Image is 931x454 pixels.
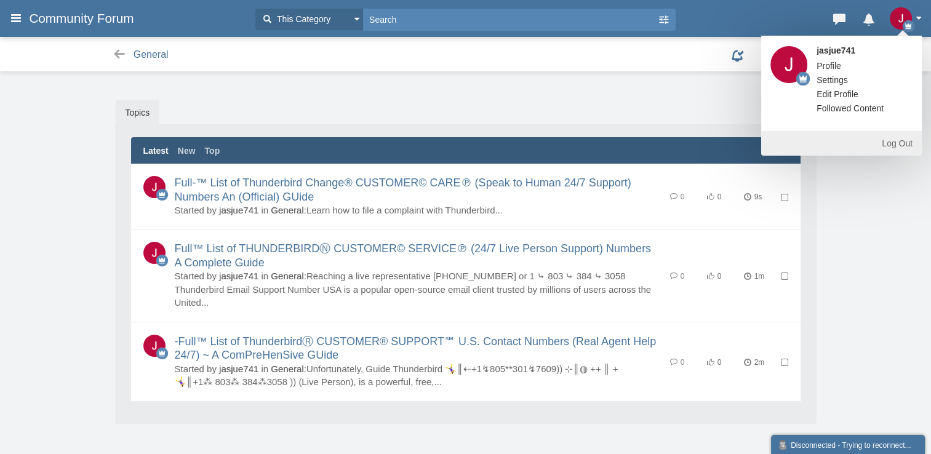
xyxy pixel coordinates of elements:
[717,193,722,201] span: 0
[219,205,258,215] a: jasjue741
[143,176,166,198] img: 9OmttWAAAABklEQVQDABZG4TzfDSx1AAAAAElFTkSuQmCC
[681,193,685,201] span: 0
[807,102,893,114] a: Followed Content
[777,438,919,451] div: Disconnected - Trying to reconnect...
[175,177,631,203] a: Full-™ List of Thunderbird Change® CUSTOMER© CARE℗ (Speak to Human 24/7 Support) Numbers An (Offi...
[770,46,807,83] img: 9OmttWAAAABklEQVQDABZG4TzfDSx1AAAAAElFTkSuQmCC
[681,358,685,367] span: 0
[271,205,303,215] a: General
[29,11,143,26] span: Community Forum
[363,9,657,30] input: Search
[807,60,850,72] a: Profile
[744,193,762,201] time: 9s
[29,7,249,30] a: Community Forum
[143,145,169,157] a: Latest
[717,358,722,367] span: 0
[219,364,258,374] a: jasjue741
[744,358,765,367] time: 2m
[175,335,657,362] a: -Full™ List of ThunderbirdⓇ CUSTOMER® SUPPORT℠ U.S. Contact Numbers (Real Agent Help 24/7) ~ A Co...
[271,364,303,374] a: General
[807,88,868,100] a: Edit Profile
[178,145,196,157] a: New
[807,46,910,55] strong: jasjue741
[761,131,922,156] a: Log Out
[890,7,912,30] img: 9OmttWAAAABklEQVQDABZG4TzfDSx1AAAAAElFTkSuQmCC
[681,272,685,281] span: 0
[175,242,651,269] a: Full™ List of THUNDERBIRDⓃ CUSTOMER© SERVICE℗ (24/7 Live Person Support) Numbers A Complete Guide
[271,271,303,281] a: General
[717,272,722,281] span: 0
[143,242,166,264] img: 9OmttWAAAABklEQVQDABZG4TzfDSx1AAAAAElFTkSuQmCC
[143,335,166,357] img: 9OmttWAAAABklEQVQDABZG4TzfDSx1AAAAAElFTkSuQmCC
[255,9,363,30] button: This Category
[205,145,220,157] a: Top
[817,61,841,71] span: Profile
[807,74,857,86] a: Settings
[274,13,330,26] span: This Category
[116,100,160,125] a: Topics
[134,49,169,60] span: General
[744,272,765,281] time: 1m
[219,271,258,281] a: jasjue741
